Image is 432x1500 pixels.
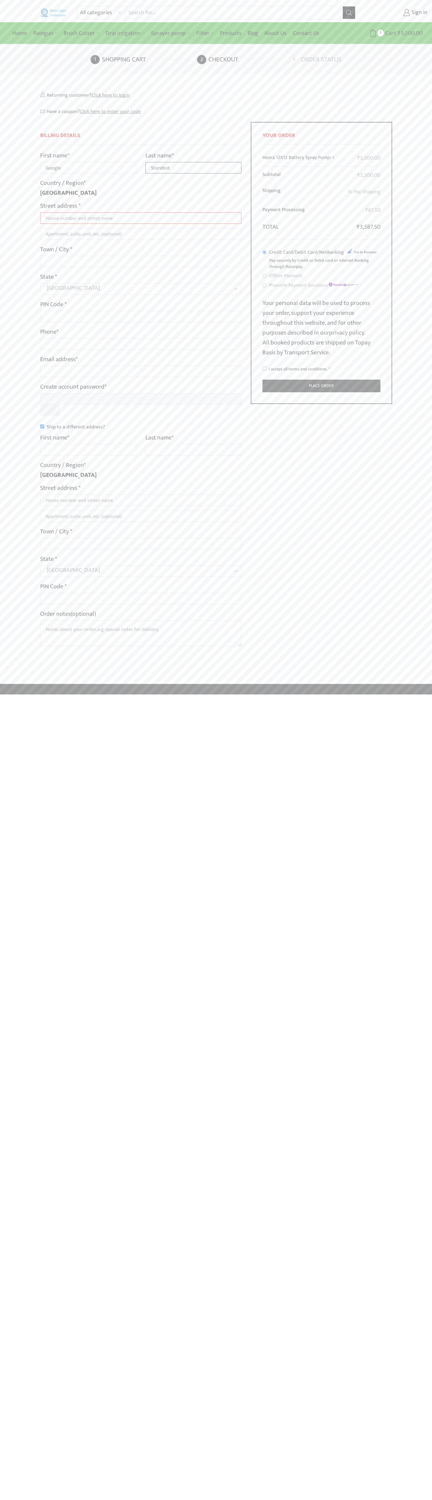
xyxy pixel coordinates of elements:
span: State [40,565,242,577]
strong: [GEOGRAPHIC_DATA] [40,470,97,480]
img: PhonePe Payment Solutions [328,282,359,287]
label: PIN Code [40,581,67,591]
label: Street address [40,201,81,211]
span: ₹ [398,28,401,38]
a: About Us [261,26,290,40]
span: Sign in [410,9,427,17]
button: Search button [343,6,355,19]
span: ₹ [357,153,360,163]
a: Sprayer pump [148,26,193,40]
input: House number and street name [40,212,242,224]
span: ₹ [365,206,368,215]
a: Blog [245,26,261,40]
label: PIN Code [40,299,67,309]
a: Filter [193,26,217,40]
a: Contact Us [290,26,322,40]
span: Ship to a different address? [47,423,105,431]
label: Country / Region [40,460,86,470]
label: Create account password [40,382,107,392]
strong: [GEOGRAPHIC_DATA] [40,188,97,198]
input: Apartment, suite, unit, etc. (optional) [40,228,242,240]
a: Brush Cutter [61,26,102,40]
img: Credit Card/Debit Card/NetBanking [346,247,377,255]
bdi: 3,500.00 [357,153,380,163]
input: Apartment, suite, unit, etc. (optional) [40,510,242,522]
a: 1 Cart ₹3,500.00 [362,27,423,39]
label: Offline Payment [269,271,302,280]
input: I accept all terms and conditions. * [262,366,266,370]
label: Last name [145,433,174,443]
label: PhonePe Payment Solutions [269,281,359,290]
span: ₹ [357,222,360,232]
label: Email address [40,354,78,364]
span: (optional) [71,609,96,619]
label: First name [40,151,69,160]
label: To Pay Shipping [348,187,380,196]
input: Search for... [125,6,342,19]
span: Billing Details [40,131,80,140]
label: Order notes [40,609,96,619]
a: Enter your coupon code [80,107,141,115]
label: State [40,554,57,564]
a: Click here to login [91,91,130,99]
input: House number and street name [40,494,242,506]
strong: × 1 [330,154,334,161]
button: Place order [262,380,380,392]
a: privacy policy [329,327,364,338]
a: Drip Irrigation [103,26,148,40]
a: Shopping cart [90,55,195,64]
label: First name [40,433,69,443]
a: Raingun [30,26,61,40]
div: Returning customer? [40,91,392,99]
label: Town / City [40,527,72,536]
a: Products [217,26,245,40]
label: Last name [145,151,174,160]
a: Sign in [365,7,427,18]
abbr: required [329,365,330,373]
input: Ship to a different address? [40,424,44,428]
div: Have a coupon? [40,108,392,115]
span: Your order [262,131,295,140]
button: Show password [40,405,60,416]
th: Payment Processing [262,203,342,219]
label: Town / City [40,244,72,254]
a: Home [9,26,30,40]
bdi: 3,500.00 [398,28,423,38]
label: Phone [40,327,59,337]
span: 1 [377,30,384,36]
td: Heera 12X12 Battery Spray Pump [262,150,342,166]
label: Street address [40,483,81,493]
th: Total [262,219,342,232]
span: ₹ [357,171,360,180]
th: Subtotal [262,166,342,183]
span: Maharashtra [47,566,224,574]
th: Shipping [262,183,342,202]
p: Your personal data will be used to process your order, support your experience throughout this we... [262,298,380,357]
label: Country / Region [40,178,86,188]
bdi: 87.50 [365,206,380,215]
bdi: 3,587.50 [357,222,380,232]
label: Credit Card/Debit Card/NetBanking [269,248,379,257]
span: Cart [384,29,396,37]
span: Maharashtra [47,284,224,292]
bdi: 3,500.00 [357,171,380,180]
span: I accept all terms and conditions. [269,365,328,373]
label: State [40,272,57,282]
p: Pay securely by Credit or Debit card or Internet Banking through Razorpay. [269,257,380,269]
span: State [40,283,242,295]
